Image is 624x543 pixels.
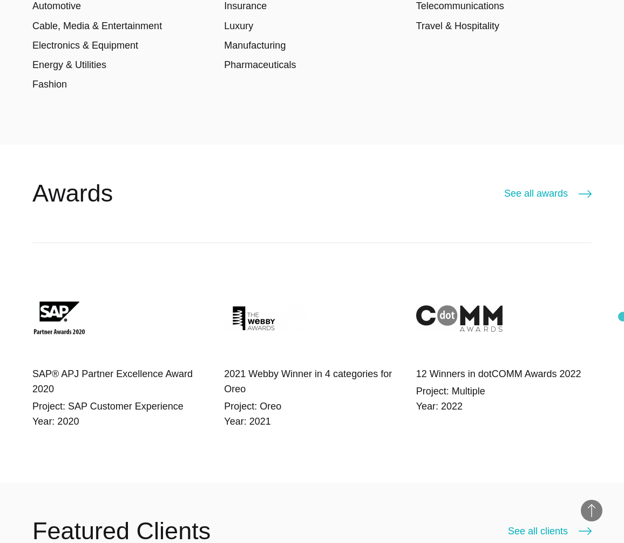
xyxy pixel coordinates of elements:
[32,177,113,210] h2: Awards
[224,366,399,397] h4: 2021 Webby Winner in 4 categories for Oreo
[416,384,592,399] div: Project: Multiple
[32,1,81,11] a: Automotive
[32,40,138,51] a: Electronics & Equipment
[224,1,267,11] a: Insurance
[32,79,67,90] a: Fashion
[224,414,399,429] div: Year: 2021
[504,186,592,201] a: See all awards
[32,59,106,70] a: Energy & Utilities
[416,399,592,414] div: Year: 2022
[32,399,208,414] div: Project: SAP Customer Experience
[32,21,162,31] a: Cable, Media & Entertainment
[416,366,592,381] h4: 12 Winners in dotCOMM Awards 2022
[416,1,504,11] a: Telecommunications
[581,500,602,521] button: Back to Top
[508,524,592,539] a: See all clients
[32,366,208,397] h4: SAP® APJ Partner Excellence Award 2020
[32,414,208,429] div: Year: 2020
[416,21,499,31] a: Travel & Hospitality
[224,40,286,51] a: Manufacturing
[224,21,253,31] a: Luxury
[224,59,296,70] a: Pharmaceuticals
[224,399,399,414] div: Project: Oreo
